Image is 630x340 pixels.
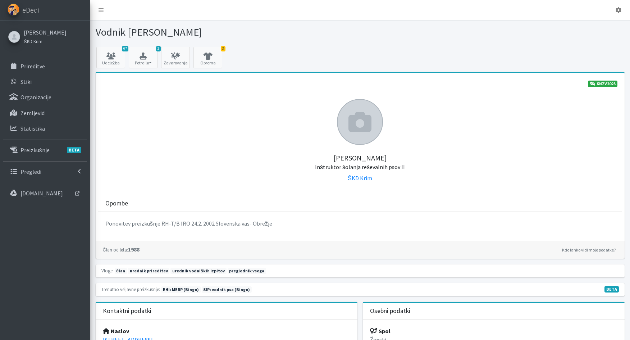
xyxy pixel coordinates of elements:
span: BETA [67,147,81,153]
a: [DOMAIN_NAME] [3,186,87,200]
h3: Osebni podatki [370,307,410,315]
h3: Kontaktni podatki [103,307,151,315]
span: eDedi [22,5,39,15]
span: 67 [122,46,128,51]
a: 3 Oprema [193,47,222,68]
h3: Opombe [105,200,128,207]
p: Zemljevid [20,109,45,117]
p: Preizkušnje [20,146,50,154]
strong: Naslov [103,327,129,335]
img: eDedi [8,4,19,15]
span: 3 [221,46,225,51]
p: Stiki [20,78,32,85]
span: 2 [156,46,161,51]
p: [DOMAIN_NAME] [20,190,63,197]
a: KNZV2025 [588,81,617,87]
h1: Vodnik [PERSON_NAME] [96,26,357,38]
p: Prireditve [20,63,45,70]
p: Organizacije [20,94,51,101]
span: V fazi razvoja [604,286,619,293]
p: Ponovitev preizkušnje RH-T/B IRO 24.2. 2002 Slovenska vas- Obrežje [105,219,615,228]
span: Naslednja preizkušnja: jesen 2027 [202,286,252,293]
a: Pregledi [3,164,87,179]
a: Statistika [3,121,87,136]
a: PreizkušnjeBETA [3,143,87,157]
p: Statistika [20,125,45,132]
strong: Spol [370,327,391,335]
span: urednik vodniških izpitov [170,268,226,274]
a: Prireditve [3,59,87,73]
h5: [PERSON_NAME] [103,145,617,171]
a: ŠKD Krim [348,174,372,182]
span: Naslednja preizkušnja: jesen 2025 [161,286,201,293]
button: 2 Potrdila [129,47,157,68]
small: Član od leta: [103,247,128,253]
a: Zavarovanja [161,47,190,68]
p: Pregledi [20,168,41,175]
small: ŠKD Krim [24,38,42,44]
small: Vloge: [101,268,114,273]
span: član [115,268,127,274]
a: ŠKD Krim [24,37,67,45]
small: Inštruktor šolanja reševalnih psov II [315,163,405,171]
a: Kdo lahko vidi moje podatke? [560,246,617,254]
a: Organizacije [3,90,87,104]
small: Trenutno veljavne preizkušnje: [101,286,160,292]
a: [PERSON_NAME] [24,28,67,37]
span: urednik prireditev [128,268,170,274]
a: Zemljevid [3,106,87,120]
strong: 1988 [103,246,140,253]
a: Stiki [3,74,87,89]
a: 67 Udeležba [96,47,125,68]
span: preglednik vsega [228,268,266,274]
